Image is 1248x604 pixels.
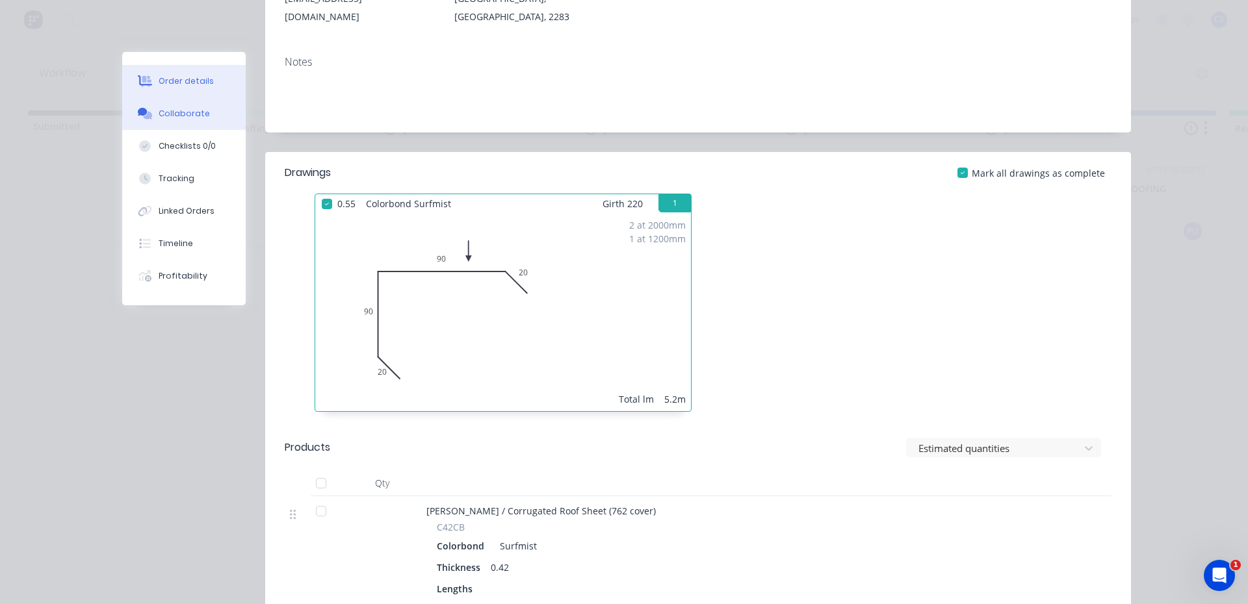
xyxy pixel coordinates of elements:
[361,194,456,213] span: Colorbond Surfmist
[122,260,246,292] button: Profitability
[285,165,331,181] div: Drawings
[315,213,691,411] div: 0209090202 at 2000mm1 at 1200mmTotal lm5.2m
[437,520,465,534] span: C42CB
[159,238,193,249] div: Timeline
[629,232,686,245] div: 1 at 1200mm
[664,392,686,406] div: 5.2m
[285,440,330,455] div: Products
[972,166,1105,180] span: Mark all drawings as complete
[122,227,246,260] button: Timeline
[159,173,194,184] div: Tracking
[629,218,686,232] div: 2 at 2000mm
[122,130,246,162] button: Checklists 0/0
[343,470,421,496] div: Qty
[159,205,214,217] div: Linked Orders
[122,65,246,97] button: Order details
[285,56,1111,68] div: Notes
[1204,560,1235,591] iframe: Intercom live chat
[486,558,514,577] div: 0.42
[159,75,214,87] div: Order details
[495,536,537,555] div: Surfmist
[619,392,654,406] div: Total lm
[437,536,489,555] div: Colorbond
[159,140,216,152] div: Checklists 0/0
[122,162,246,195] button: Tracking
[437,558,486,577] div: Thickness
[159,270,207,282] div: Profitability
[332,194,361,213] span: 0.55
[159,108,210,120] div: Collaborate
[122,195,246,227] button: Linked Orders
[603,194,643,213] span: Girth 220
[658,194,691,212] button: 1
[426,505,656,517] span: [PERSON_NAME] / Corrugated Roof Sheet (762 cover)
[122,97,246,130] button: Collaborate
[1230,560,1241,570] span: 1
[437,582,473,596] span: Lengths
